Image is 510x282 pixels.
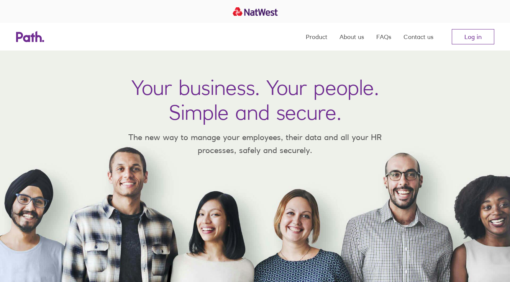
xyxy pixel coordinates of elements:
[376,23,391,51] a: FAQs
[131,75,379,125] h1: Your business. Your people. Simple and secure.
[306,23,327,51] a: Product
[403,23,433,51] a: Contact us
[452,29,494,44] a: Log in
[117,131,393,156] p: The new way to manage your employees, their data and all your HR processes, safely and securely.
[339,23,364,51] a: About us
